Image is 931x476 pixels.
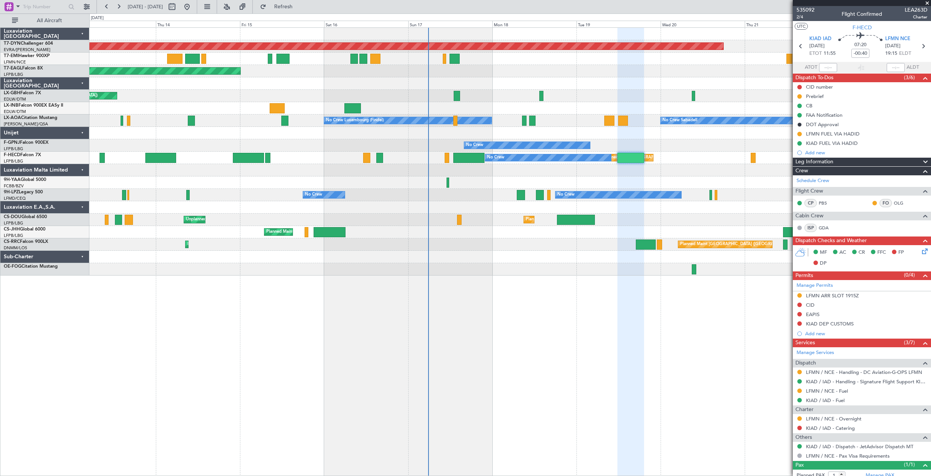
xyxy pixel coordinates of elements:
a: CS-JHHGlobal 6000 [4,227,45,232]
span: All Aircraft [20,18,79,23]
div: No Crew [466,140,483,151]
span: AC [839,249,846,256]
span: CS-RRC [4,240,20,244]
span: [DATE] - [DATE] [128,3,163,10]
div: Wed 20 [661,21,745,27]
span: Flight Crew [795,187,823,196]
span: Leg Information [795,158,833,166]
div: CP [804,199,817,207]
span: CS-JHH [4,227,20,232]
span: FFC [877,249,886,256]
a: KIAD / IAD - Fuel [806,397,845,404]
span: F-GPNJ [4,140,20,145]
span: Permits [795,271,813,280]
a: LX-INBFalcon 900EX EASy II [4,103,63,108]
a: [PERSON_NAME]/QSA [4,121,48,127]
div: Add new [805,330,927,337]
span: ALDT [907,64,919,71]
a: LX-AOACitation Mustang [4,116,57,120]
span: T7-EMI [4,54,18,58]
span: Cabin Crew [795,212,824,220]
div: CB [806,102,812,109]
div: No Crew [487,152,504,163]
span: F-HECD [853,24,872,32]
span: T7-DYN [4,41,21,46]
span: Charter [795,405,813,414]
span: 11:55 [824,50,836,57]
a: CS-DOUGlobal 6500 [4,215,47,219]
div: Flight Confirmed [842,10,882,18]
span: OE-FOG [4,264,21,269]
a: EVRA/[PERSON_NAME] [4,47,50,53]
span: 07:20 [854,41,866,49]
span: Services [795,339,815,347]
div: Wed 13 [72,21,156,27]
span: 2/4 [797,14,815,20]
span: LFMN NCE [885,35,910,43]
span: CR [859,249,865,256]
span: Crew [795,167,808,175]
span: CS-DOU [4,215,21,219]
div: Planned Maint [GEOGRAPHIC_DATA] ([GEOGRAPHIC_DATA]) [680,239,798,250]
span: 9H-LPZ [4,190,19,194]
span: FP [898,249,904,256]
div: Prebrief [806,93,824,99]
a: EDLW/DTM [4,96,26,102]
a: LFPB/LBG [4,72,23,77]
div: EAPIS [806,311,819,318]
span: Refresh [268,4,299,9]
span: LEA263D [905,6,927,14]
a: 9H-YAAGlobal 5000 [4,178,46,182]
a: KIAD / IAD - Catering [806,425,855,431]
a: LFMN / NCE - Handling - DC Aviation-G-OPS LFMN [806,369,922,375]
a: Manage Permits [797,282,833,289]
input: --:-- [819,63,837,72]
div: Tue 19 [576,21,661,27]
a: F-GPNJFalcon 900EX [4,140,48,145]
span: ATOT [805,64,817,71]
div: FO [880,199,892,207]
a: T7-EAGLFalcon 8X [4,66,43,71]
a: 9H-LPZLegacy 500 [4,190,43,194]
div: No Crew [557,189,575,200]
a: LFMD/CEQ [4,196,26,201]
a: OE-FOGCitation Mustang [4,264,58,269]
a: LFPB/LBG [4,220,23,226]
div: Thu 21 [745,21,829,27]
a: DNMM/LOS [4,245,27,251]
div: No Crew [305,189,322,200]
div: Fri 15 [240,21,324,27]
div: LFMN FUEL VIA HADID [806,131,860,137]
span: [DATE] [885,42,901,50]
a: F-HECDFalcon 7X [4,153,41,157]
div: KIAD FUEL VIA HADID [806,140,858,146]
a: KIAD / IAD - Dispatch - JetAdvisor Dispatch MT [806,443,913,450]
span: 19:15 [885,50,897,57]
div: Sun 17 [408,21,492,27]
div: Planned Maint Lagos ([PERSON_NAME]) [187,239,265,250]
span: Pax [795,461,804,470]
span: Charter [905,14,927,20]
span: ELDT [899,50,911,57]
span: (3/7) [904,339,915,346]
span: [DATE] [809,42,825,50]
span: ETOT [809,50,822,57]
button: UTC [795,23,808,30]
a: CS-RRCFalcon 900LX [4,240,48,244]
div: CID number [806,84,833,90]
span: LX-AOA [4,116,21,120]
div: LFMN ARR SLOT 1915Z [806,292,859,299]
span: (0/4) [904,271,915,279]
span: (1/1) [904,461,915,468]
a: LFPB/LBG [4,146,23,152]
a: EDLW/DTM [4,109,26,114]
div: DOT Approval [806,121,839,128]
span: LX-GBH [4,91,20,95]
span: Dispatch To-Dos [795,74,833,82]
span: Dispatch Checks and Weather [795,236,867,245]
a: OLG [894,200,911,206]
a: LFPB/LBG [4,158,23,164]
span: 9H-YAA [4,178,21,182]
span: DP [820,260,827,267]
div: No Crew Sabadell [662,115,697,126]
